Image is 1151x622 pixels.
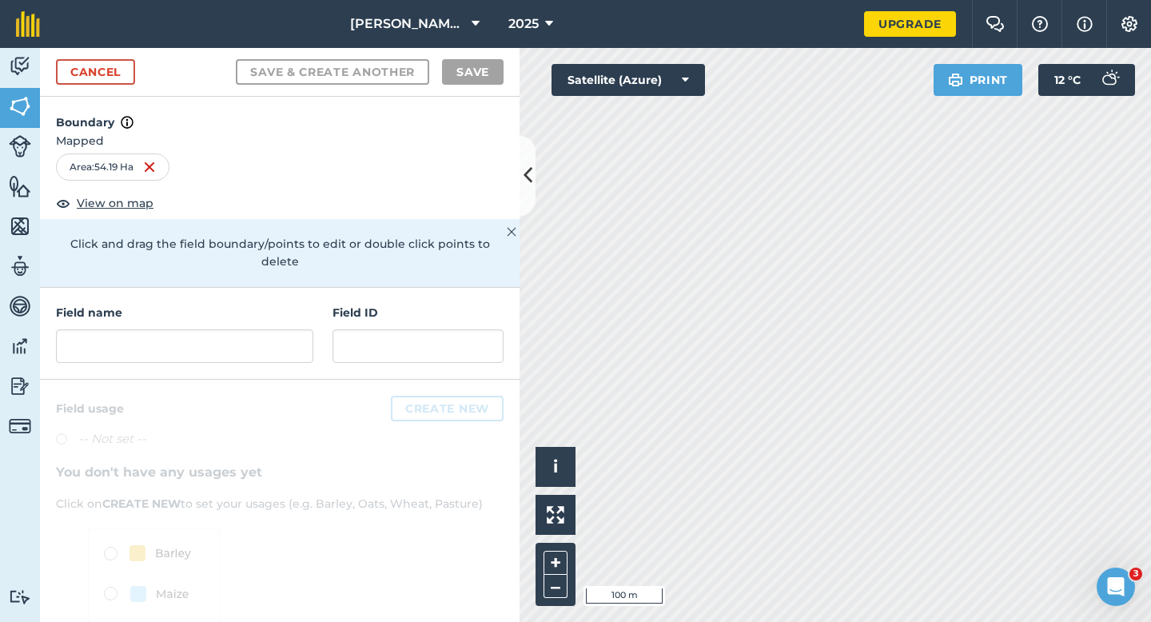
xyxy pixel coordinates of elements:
[9,94,31,118] img: svg+xml;base64,PHN2ZyB4bWxucz0iaHR0cDovL3d3dy53My5vcmcvMjAwMC9zdmciIHdpZHRoPSI1NiIgaGVpZ2h0PSI2MC...
[552,64,705,96] button: Satellite (Azure)
[9,135,31,157] img: svg+xml;base64,PD94bWwgdmVyc2lvbj0iMS4wIiBlbmNvZGluZz0idXRmLTgiPz4KPCEtLSBHZW5lcmF0b3I6IEFkb2JlIE...
[508,14,539,34] span: 2025
[1030,16,1049,32] img: A question mark icon
[56,235,504,271] p: Click and drag the field boundary/points to edit or double click points to delete
[9,374,31,398] img: svg+xml;base64,PD94bWwgdmVyc2lvbj0iMS4wIiBlbmNvZGluZz0idXRmLTgiPz4KPCEtLSBHZW5lcmF0b3I6IEFkb2JlIE...
[9,294,31,318] img: svg+xml;base64,PD94bWwgdmVyc2lvbj0iMS4wIiBlbmNvZGluZz0idXRmLTgiPz4KPCEtLSBHZW5lcmF0b3I6IEFkb2JlIE...
[333,304,504,321] h4: Field ID
[536,447,575,487] button: i
[9,589,31,604] img: svg+xml;base64,PD94bWwgdmVyc2lvbj0iMS4wIiBlbmNvZGluZz0idXRmLTgiPz4KPCEtLSBHZW5lcmF0b3I6IEFkb2JlIE...
[9,214,31,238] img: svg+xml;base64,PHN2ZyB4bWxucz0iaHR0cDovL3d3dy53My5vcmcvMjAwMC9zdmciIHdpZHRoPSI1NiIgaGVpZ2h0PSI2MC...
[40,132,520,150] span: Mapped
[442,59,504,85] button: Save
[9,174,31,198] img: svg+xml;base64,PHN2ZyB4bWxucz0iaHR0cDovL3d3dy53My5vcmcvMjAwMC9zdmciIHdpZHRoPSI1NiIgaGVpZ2h0PSI2MC...
[9,254,31,278] img: svg+xml;base64,PD94bWwgdmVyc2lvbj0iMS4wIiBlbmNvZGluZz0idXRmLTgiPz4KPCEtLSBHZW5lcmF0b3I6IEFkb2JlIE...
[1120,16,1139,32] img: A cog icon
[1129,568,1142,580] span: 3
[9,54,31,78] img: svg+xml;base64,PD94bWwgdmVyc2lvbj0iMS4wIiBlbmNvZGluZz0idXRmLTgiPz4KPCEtLSBHZW5lcmF0b3I6IEFkb2JlIE...
[1077,14,1093,34] img: svg+xml;base64,PHN2ZyB4bWxucz0iaHR0cDovL3d3dy53My5vcmcvMjAwMC9zdmciIHdpZHRoPSIxNyIgaGVpZ2h0PSIxNy...
[236,59,429,85] button: Save & Create Another
[544,575,568,598] button: –
[1097,568,1135,606] iframe: Intercom live chat
[56,59,135,85] a: Cancel
[9,415,31,437] img: svg+xml;base64,PD94bWwgdmVyc2lvbj0iMS4wIiBlbmNvZGluZz0idXRmLTgiPz4KPCEtLSBHZW5lcmF0b3I6IEFkb2JlIE...
[934,64,1023,96] button: Print
[547,506,564,524] img: Four arrows, one pointing top left, one top right, one bottom right and the last bottom left
[350,14,465,34] span: [PERSON_NAME] & Sons
[1054,64,1081,96] span: 12 ° C
[544,551,568,575] button: +
[56,154,169,181] div: Area : 54.19 Ha
[986,16,1005,32] img: Two speech bubbles overlapping with the left bubble in the forefront
[121,113,133,132] img: svg+xml;base64,PHN2ZyB4bWxucz0iaHR0cDovL3d3dy53My5vcmcvMjAwMC9zdmciIHdpZHRoPSIxNyIgaGVpZ2h0PSIxNy...
[40,97,520,132] h4: Boundary
[1093,64,1125,96] img: svg+xml;base64,PD94bWwgdmVyc2lvbj0iMS4wIiBlbmNvZGluZz0idXRmLTgiPz4KPCEtLSBHZW5lcmF0b3I6IEFkb2JlIE...
[553,457,558,476] span: i
[77,194,153,212] span: View on map
[56,304,313,321] h4: Field name
[507,222,516,241] img: svg+xml;base64,PHN2ZyB4bWxucz0iaHR0cDovL3d3dy53My5vcmcvMjAwMC9zdmciIHdpZHRoPSIyMiIgaGVpZ2h0PSIzMC...
[16,11,40,37] img: fieldmargin Logo
[948,70,963,90] img: svg+xml;base64,PHN2ZyB4bWxucz0iaHR0cDovL3d3dy53My5vcmcvMjAwMC9zdmciIHdpZHRoPSIxOSIgaGVpZ2h0PSIyNC...
[1038,64,1135,96] button: 12 °C
[56,193,70,213] img: svg+xml;base64,PHN2ZyB4bWxucz0iaHR0cDovL3d3dy53My5vcmcvMjAwMC9zdmciIHdpZHRoPSIxOCIgaGVpZ2h0PSIyNC...
[864,11,956,37] a: Upgrade
[143,157,156,177] img: svg+xml;base64,PHN2ZyB4bWxucz0iaHR0cDovL3d3dy53My5vcmcvMjAwMC9zdmciIHdpZHRoPSIxNiIgaGVpZ2h0PSIyNC...
[56,193,153,213] button: View on map
[9,334,31,358] img: svg+xml;base64,PD94bWwgdmVyc2lvbj0iMS4wIiBlbmNvZGluZz0idXRmLTgiPz4KPCEtLSBHZW5lcmF0b3I6IEFkb2JlIE...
